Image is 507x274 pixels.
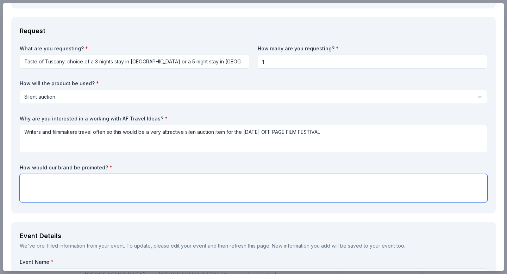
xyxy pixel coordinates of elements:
[20,259,487,266] label: Event Name
[258,45,487,52] label: How many are you requesting?
[20,164,487,171] label: How would our brand be promoted?
[20,80,487,87] label: How will the product be used?
[20,230,487,242] div: Event Details
[20,25,487,37] div: Request
[20,242,487,250] div: We've pre-filled information from your event. To update, please edit your event and then refresh ...
[20,45,249,52] label: What are you requesting?
[20,115,487,122] label: Why are you interested in a working with AF Travel Ideas?
[20,125,487,153] textarea: Writers and filmmakers travel often so this would be a very attractive silen auction item for the...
